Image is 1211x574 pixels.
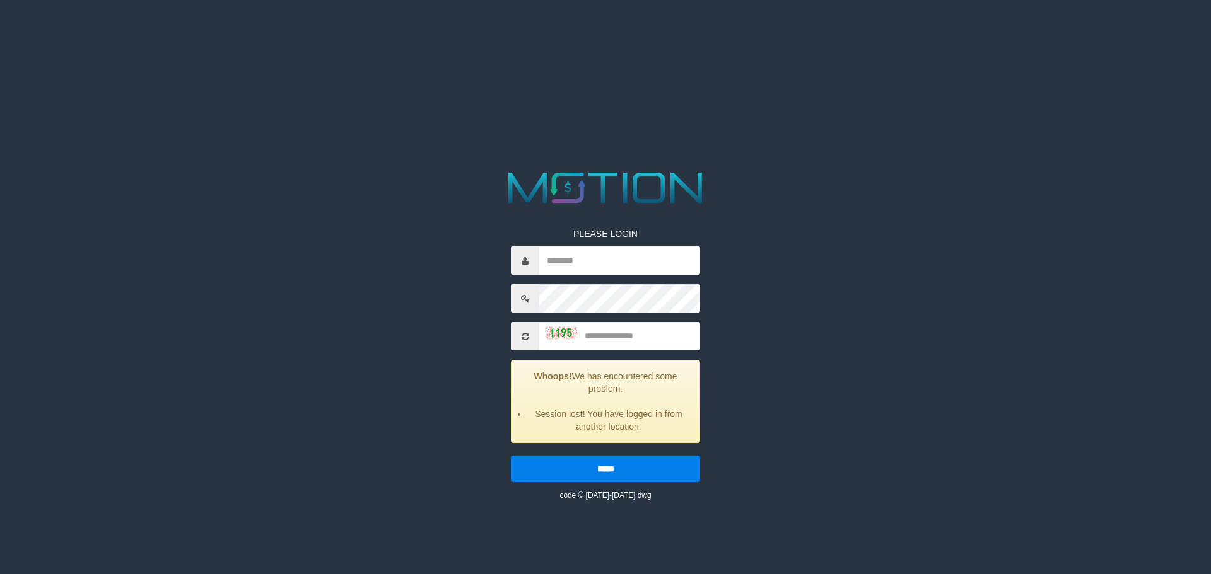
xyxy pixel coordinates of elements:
[534,371,572,381] strong: Whoops!
[559,491,651,500] small: code © [DATE]-[DATE] dwg
[546,326,577,339] img: captcha
[527,408,690,433] li: Session lost! You have logged in from another location.
[500,167,711,209] img: MOTION_logo.png
[511,360,700,443] div: We has encountered some problem.
[511,227,700,240] p: PLEASE LOGIN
